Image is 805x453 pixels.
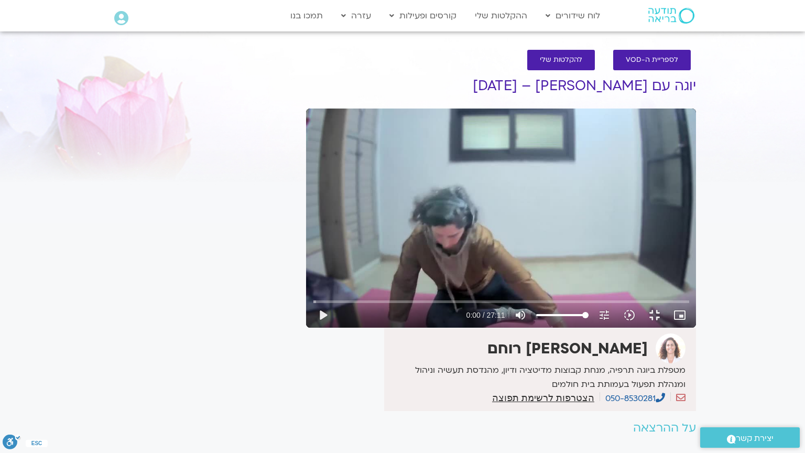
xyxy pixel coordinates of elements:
a: עזרה [336,6,376,26]
a: לספריית ה-VOD [613,50,691,70]
a: קורסים ופעילות [384,6,462,26]
a: יצירת קשר [700,427,800,448]
h2: על ההרצאה [306,422,696,435]
a: 050-8530281 [605,393,665,404]
a: לוח שידורים [540,6,605,26]
a: הצטרפות לרשימת תפוצה [492,393,594,403]
span: יצירת קשר [736,432,774,446]
a: ההקלטות שלי [470,6,532,26]
a: תמכו בנו [285,6,328,26]
strong: [PERSON_NAME] רוחם [487,339,648,359]
p: מטפלת ביוגה תרפיה, מנחת קבוצות מדיטציה ודיון, מהנדסת תעשיה וניהול ומנהלת תפעול בעמותת בית חולמים [387,363,686,392]
img: תודעה בריאה [648,8,694,24]
img: אורנה סמלסון רוחם [656,333,686,363]
h1: יוגה עם [PERSON_NAME] – [DATE] [306,78,696,94]
a: להקלטות שלי [527,50,595,70]
span: לספריית ה-VOD [626,56,678,64]
span: להקלטות שלי [540,56,582,64]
